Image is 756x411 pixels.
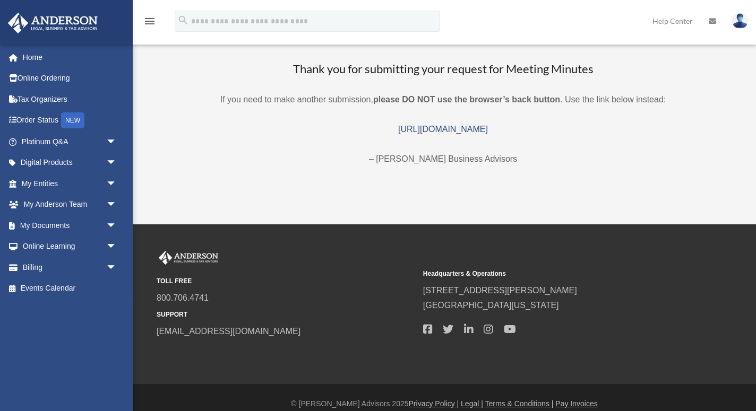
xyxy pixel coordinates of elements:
a: Legal | [461,399,483,408]
p: – [PERSON_NAME] Business Advisors [143,152,743,167]
a: Terms & Conditions | [485,399,554,408]
a: [EMAIL_ADDRESS][DOMAIN_NAME] [157,327,300,336]
i: search [177,14,189,26]
a: Tax Organizers [7,89,133,110]
span: arrow_drop_down [106,152,127,174]
a: Home [7,47,133,68]
div: NEW [61,112,84,128]
span: arrow_drop_down [106,257,127,278]
a: Platinum Q&Aarrow_drop_down [7,131,133,152]
small: TOLL FREE [157,276,416,287]
a: Order StatusNEW [7,110,133,132]
a: menu [143,19,156,28]
span: arrow_drop_down [106,173,127,195]
span: arrow_drop_down [106,131,127,153]
a: My Anderson Teamarrow_drop_down [7,194,133,215]
span: arrow_drop_down [106,194,127,216]
a: [URL][DOMAIN_NAME] [398,125,488,134]
a: Online Learningarrow_drop_down [7,236,133,257]
span: arrow_drop_down [106,236,127,258]
a: [GEOGRAPHIC_DATA][US_STATE] [423,301,559,310]
a: Privacy Policy | [409,399,459,408]
i: menu [143,15,156,28]
a: Events Calendar [7,278,133,299]
a: Pay Invoices [555,399,597,408]
img: Anderson Advisors Platinum Portal [157,251,220,265]
a: My Documentsarrow_drop_down [7,215,133,236]
small: SUPPORT [157,309,416,320]
a: Billingarrow_drop_down [7,257,133,278]
a: [STREET_ADDRESS][PERSON_NAME] [423,286,577,295]
a: Digital Productsarrow_drop_down [7,152,133,173]
div: © [PERSON_NAME] Advisors 2025 [133,397,756,410]
h3: Thank you for submitting your request for Meeting Minutes [143,61,743,77]
img: Anderson Advisors Platinum Portal [5,13,101,33]
b: please DO NOT use the browser’s back button [373,95,560,104]
a: 800.706.4741 [157,293,209,302]
img: User Pic [732,13,748,29]
a: Online Ordering [7,68,133,89]
span: arrow_drop_down [106,215,127,237]
a: My Entitiesarrow_drop_down [7,173,133,194]
small: Headquarters & Operations [423,268,682,279]
p: If you need to make another submission, . Use the link below instead: [143,92,743,107]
